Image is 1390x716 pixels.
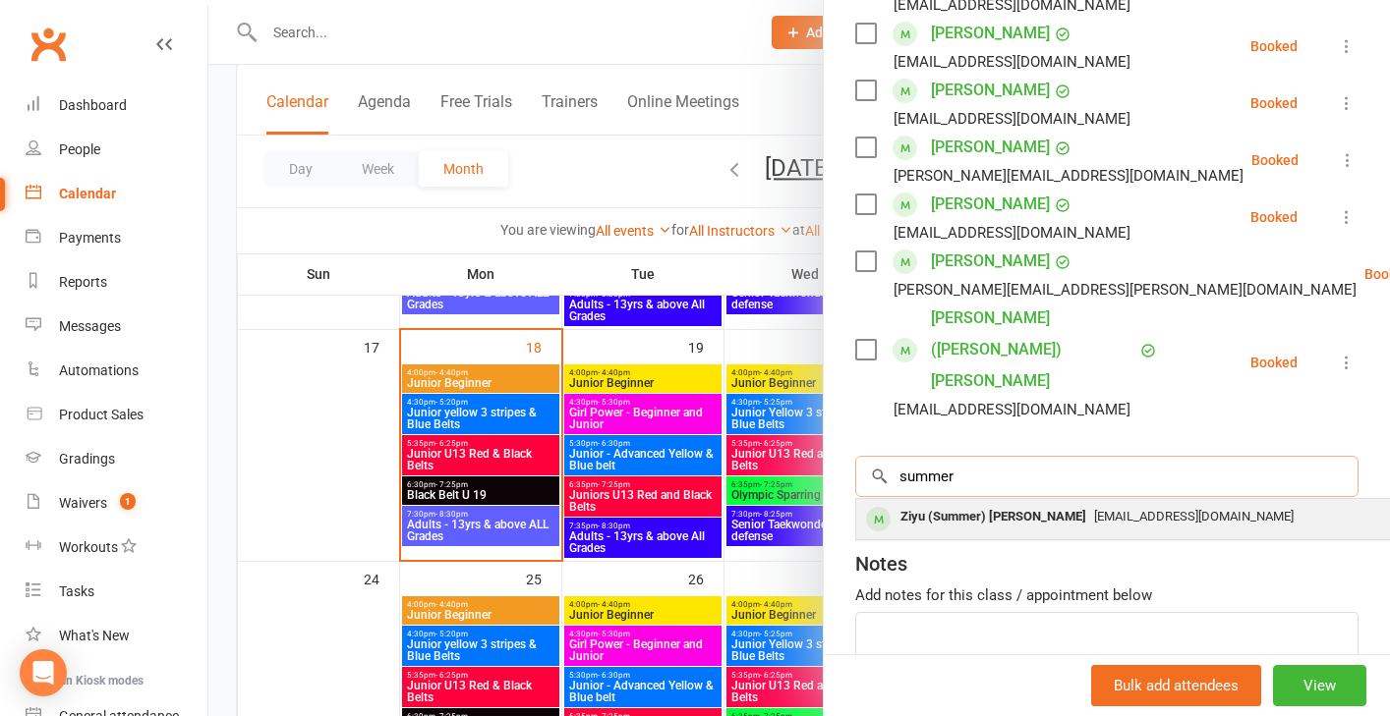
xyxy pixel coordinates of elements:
[893,503,1094,531] div: Ziyu (Summer) [PERSON_NAME]
[855,583,1359,607] div: Add notes for this class / appointment below
[59,539,118,555] div: Workouts
[931,303,1135,397] a: [PERSON_NAME] ([PERSON_NAME]) [PERSON_NAME]
[1250,39,1298,53] div: Booked
[59,451,115,467] div: Gradings
[59,318,121,334] div: Messages
[26,260,207,304] a: Reports
[1091,665,1261,706] button: Bulk add attendees
[1251,153,1299,167] div: Booked
[894,163,1244,189] div: [PERSON_NAME][EMAIL_ADDRESS][DOMAIN_NAME]
[59,583,94,599] div: Tasks
[26,570,207,614] a: Tasks
[59,407,144,422] div: Product Sales
[855,456,1359,497] input: Search to add attendees
[894,220,1130,246] div: [EMAIL_ADDRESS][DOMAIN_NAME]
[59,230,121,246] div: Payments
[1094,509,1294,523] span: [EMAIL_ADDRESS][DOMAIN_NAME]
[931,18,1050,49] a: [PERSON_NAME]
[26,525,207,570] a: Workouts
[59,141,100,157] div: People
[26,304,207,349] a: Messages
[26,393,207,437] a: Product Sales
[894,397,1130,422] div: [EMAIL_ADDRESS][DOMAIN_NAME]
[1250,356,1298,369] div: Booked
[894,106,1130,132] div: [EMAIL_ADDRESS][DOMAIN_NAME]
[120,493,136,510] span: 1
[931,132,1050,163] a: [PERSON_NAME]
[59,362,139,378] div: Automations
[26,349,207,393] a: Automations
[931,75,1050,106] a: [PERSON_NAME]
[26,437,207,481] a: Gradings
[1250,210,1298,224] div: Booked
[24,20,73,69] a: Clubworx
[59,495,107,511] div: Waivers
[26,128,207,172] a: People
[1250,96,1298,110] div: Booked
[1273,665,1366,706] button: View
[20,649,67,696] div: Open Intercom Messenger
[59,628,130,643] div: What's New
[26,216,207,260] a: Payments
[866,507,891,531] div: member
[26,614,207,658] a: What's New
[59,186,116,201] div: Calendar
[26,83,207,128] a: Dashboard
[59,274,107,290] div: Reports
[931,189,1050,220] a: [PERSON_NAME]
[59,97,127,113] div: Dashboard
[894,49,1130,75] div: [EMAIL_ADDRESS][DOMAIN_NAME]
[931,246,1050,277] a: [PERSON_NAME]
[855,550,907,578] div: Notes
[26,481,207,525] a: Waivers 1
[26,172,207,216] a: Calendar
[894,277,1357,303] div: [PERSON_NAME][EMAIL_ADDRESS][PERSON_NAME][DOMAIN_NAME]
